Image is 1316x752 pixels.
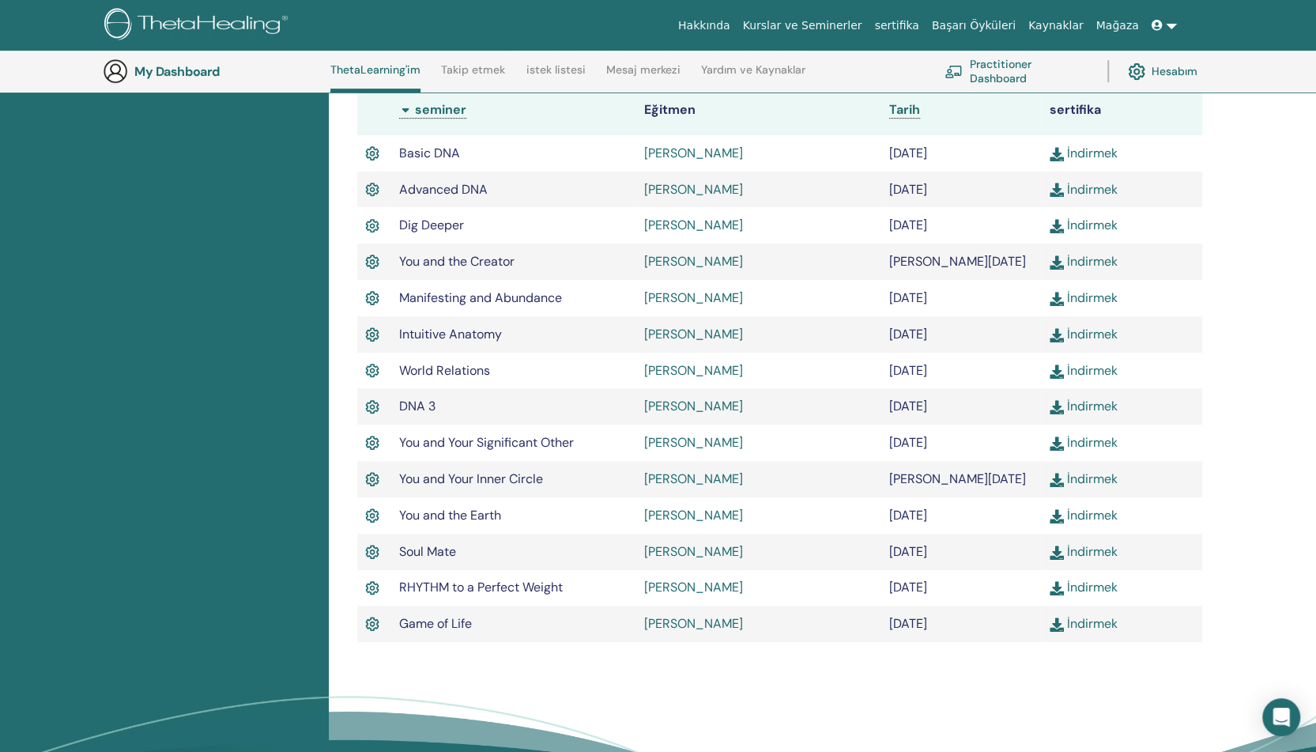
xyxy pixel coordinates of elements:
[644,434,743,451] a: [PERSON_NAME]
[1050,145,1118,161] a: İndirmek
[399,289,562,306] span: Manifesting and Abundance
[365,433,379,453] img: Active Certificate
[1050,398,1118,414] a: İndirmek
[526,63,586,89] a: istek listesi
[881,461,1042,497] td: [PERSON_NAME][DATE]
[881,425,1042,461] td: [DATE]
[644,145,743,161] a: [PERSON_NAME]
[606,63,681,89] a: Mesaj merkezi
[399,145,460,161] span: Basic DNA
[644,217,743,233] a: [PERSON_NAME]
[399,362,490,379] span: World Relations
[365,505,379,526] img: Active Certificate
[868,11,925,40] a: sertifika
[365,216,379,236] img: Active Certificate
[1050,615,1118,632] a: İndirmek
[1050,470,1118,487] a: İndirmek
[644,362,743,379] a: [PERSON_NAME]
[1050,400,1064,414] img: download.svg
[644,398,743,414] a: [PERSON_NAME]
[1050,292,1064,306] img: download.svg
[103,59,128,84] img: generic-user-icon.jpg
[1050,289,1118,306] a: İndirmek
[644,615,743,632] a: [PERSON_NAME]
[1050,579,1118,595] a: İndirmek
[644,289,743,306] a: [PERSON_NAME]
[1050,362,1118,379] a: İndirmek
[1050,365,1064,379] img: download.svg
[399,181,488,198] span: Advanced DNA
[365,179,379,200] img: Active Certificate
[1050,436,1064,451] img: download.svg
[1050,473,1064,487] img: download.svg
[1042,85,1202,135] th: sertifika
[881,244,1042,280] td: [PERSON_NAME][DATE]
[441,63,505,89] a: Takip etmek
[1262,698,1300,736] div: Open Intercom Messenger
[889,101,920,119] a: Tarih
[1050,328,1064,342] img: download.svg
[881,316,1042,353] td: [DATE]
[399,579,563,595] span: RHYTHM to a Perfect Weight
[365,614,379,634] img: Active Certificate
[881,534,1042,570] td: [DATE]
[399,253,515,270] span: You and the Creator
[1022,11,1090,40] a: Kaynaklar
[399,507,501,523] span: You and the Earth
[1050,543,1118,560] a: İndirmek
[365,578,379,599] img: Active Certificate
[1128,59,1145,85] img: cog.svg
[365,542,379,562] img: Active Certificate
[1050,181,1118,198] a: İndirmek
[1050,253,1118,270] a: İndirmek
[365,143,379,164] img: Active Certificate
[881,497,1042,534] td: [DATE]
[1128,54,1197,89] a: Hesabım
[104,8,293,43] img: logo.png
[644,470,743,487] a: [PERSON_NAME]
[644,543,743,560] a: [PERSON_NAME]
[881,570,1042,607] td: [DATE]
[644,507,743,523] a: [PERSON_NAME]
[926,11,1022,40] a: Başarı Öyküleri
[1050,255,1064,270] img: download.svg
[881,172,1042,208] td: [DATE]
[1089,11,1144,40] a: Mağaza
[1050,581,1064,595] img: download.svg
[644,253,743,270] a: [PERSON_NAME]
[1050,509,1064,523] img: download.svg
[134,64,292,79] h3: My Dashboard
[736,11,868,40] a: Kurslar ve Seminerler
[881,606,1042,642] td: [DATE]
[889,101,920,118] span: Tarih
[701,63,805,89] a: Yardım ve Kaynaklar
[1050,147,1064,161] img: download.svg
[1050,434,1118,451] a: İndirmek
[1050,618,1064,632] img: download.svg
[881,135,1042,172] td: [DATE]
[945,54,1088,89] a: Practitioner Dashboard
[399,470,543,487] span: You and Your Inner Circle
[881,388,1042,425] td: [DATE]
[365,324,379,345] img: Active Certificate
[365,288,379,308] img: Active Certificate
[399,543,456,560] span: Soul Mate
[330,63,420,93] a: ThetaLearning'im
[399,217,464,233] span: Dig Deeper
[644,181,743,198] a: [PERSON_NAME]
[365,361,379,381] img: Active Certificate
[1050,507,1118,523] a: İndirmek
[1050,219,1064,233] img: download.svg
[945,65,963,79] img: chalkboard-teacher.svg
[881,353,1042,389] td: [DATE]
[644,579,743,595] a: [PERSON_NAME]
[399,398,436,414] span: DNA 3
[399,615,472,632] span: Game of Life
[881,280,1042,316] td: [DATE]
[1050,326,1118,342] a: İndirmek
[1050,546,1064,560] img: download.svg
[399,434,574,451] span: You and Your Significant Other
[881,207,1042,244] td: [DATE]
[365,397,379,418] img: Active Certificate
[644,326,743,342] a: [PERSON_NAME]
